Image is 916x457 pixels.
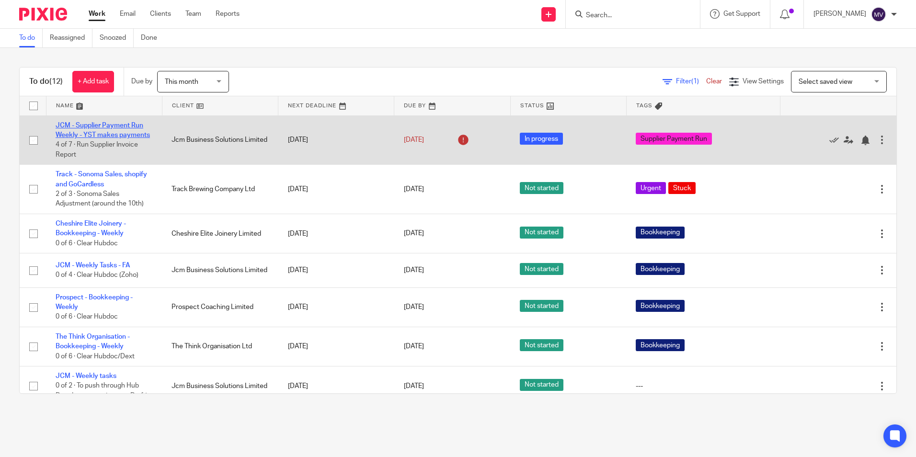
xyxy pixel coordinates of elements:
span: 0 of 4 · Clear Hubdoc (Zoho) [56,272,138,279]
a: Clients [150,9,171,19]
td: [DATE] [278,327,394,366]
a: The Think Organisation - Bookkeeping - Weekly [56,333,130,350]
span: 0 of 2 · To push through Hub Doc documents (save to Draft) [56,383,148,400]
a: Snoozed [100,29,134,47]
span: Filter [676,78,706,85]
span: Bookkeeping [636,263,685,275]
span: [DATE] [404,137,424,143]
td: Prospect Coaching Limited [162,287,278,327]
a: Clear [706,78,722,85]
span: 0 of 6 · Clear Hubdoc/Dext [56,353,135,360]
span: Not started [520,300,563,312]
a: Track - Sonoma Sales, shopify and GoCardless [56,171,147,187]
td: [DATE] [278,253,394,287]
a: Done [141,29,164,47]
span: Not started [520,263,563,275]
img: Pixie [19,8,67,21]
td: [DATE] [278,366,394,406]
span: In progress [520,133,563,145]
a: Reassigned [50,29,92,47]
span: (1) [691,78,699,85]
span: [DATE] [404,343,424,350]
a: JCM - Weekly tasks [56,373,116,379]
h1: To do [29,77,63,87]
span: [DATE] [404,383,424,389]
td: The Think Organisation Ltd [162,327,278,366]
input: Search [585,11,671,20]
span: Not started [520,339,563,351]
a: Reports [216,9,240,19]
td: Track Brewing Company Ltd [162,165,278,214]
a: Email [120,9,136,19]
td: [DATE] [278,287,394,327]
span: (12) [49,78,63,85]
a: Cheshire Elite Joinery - Bookkeeping - Weekly [56,220,126,237]
a: Mark as done [829,135,844,145]
span: 0 of 6 · Clear Hubdoc [56,314,118,320]
span: 0 of 6 · Clear Hubdoc [56,240,118,247]
span: Not started [520,227,563,239]
td: [DATE] [278,115,394,165]
span: This month [165,79,198,85]
span: Select saved view [799,79,852,85]
span: Stuck [668,182,696,194]
td: Jcm Business Solutions Limited [162,115,278,165]
a: JCM - Supplier Payment Run Weekly - YST makes payments [56,122,150,138]
a: Work [89,9,105,19]
div: --- [636,381,770,391]
span: Bookkeeping [636,339,685,351]
span: [DATE] [404,186,424,193]
span: [DATE] [404,267,424,274]
p: [PERSON_NAME] [813,9,866,19]
span: Get Support [723,11,760,17]
img: svg%3E [871,7,886,22]
td: Cheshire Elite Joinery Limited [162,214,278,253]
span: 4 of 7 · Run Supplier Invoice Report [56,141,138,158]
span: Not started [520,182,563,194]
span: Not started [520,379,563,391]
span: 2 of 3 · Sonoma Sales Adjustment (around the 10th) [56,191,144,207]
a: To do [19,29,43,47]
td: Jcm Business Solutions Limited [162,366,278,406]
span: [DATE] [404,304,424,310]
span: View Settings [743,78,784,85]
td: [DATE] [278,165,394,214]
a: Prospect - Bookkeeping - Weekly [56,294,133,310]
a: Team [185,9,201,19]
span: Tags [636,103,653,108]
span: [DATE] [404,230,424,237]
td: [DATE] [278,214,394,253]
span: Bookkeeping [636,227,685,239]
span: Supplier Payment Run [636,133,712,145]
a: + Add task [72,71,114,92]
td: Jcm Business Solutions Limited [162,253,278,287]
span: Urgent [636,182,666,194]
span: Bookkeeping [636,300,685,312]
a: JCM - Weekly Tasks - FA [56,262,130,269]
p: Due by [131,77,152,86]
